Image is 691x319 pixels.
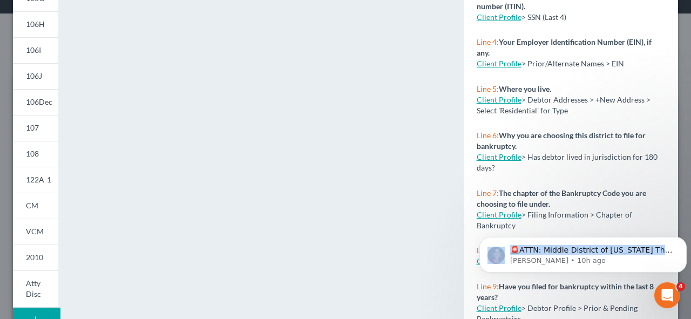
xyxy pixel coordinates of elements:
a: Client Profile [477,95,521,104]
a: VCM [13,219,58,245]
span: Line 7: [477,188,499,198]
span: > Debtor Addresses > +New Address > Select 'Residential' for Type [477,95,651,115]
a: Client Profile [477,12,521,22]
strong: Where you live. [499,84,551,93]
span: 2010 [26,253,43,262]
span: 106Dec [26,97,52,106]
span: > Prior/Alternate Names > EIN [521,59,624,68]
span: 4 [676,282,685,291]
span: > Has debtor lived in jurisdiction for 180 days? [477,152,658,172]
a: Client Profile [477,210,521,219]
span: > Filing Information > Chapter of Bankruptcy [477,210,632,230]
span: Line 5: [477,84,499,93]
span: CM [26,201,38,210]
span: 106J [26,71,42,80]
span: 122A-1 [26,175,51,184]
strong: Why you are choosing this district to file for bankruptcy. [477,131,646,151]
strong: Have you filed for bankruptcy within the last 8 years? [477,282,654,302]
span: 106I [26,45,41,55]
iframe: Intercom live chat [654,282,680,308]
strong: The chapter of the Bankruptcy Code you are choosing to file under. [477,188,646,208]
a: 108 [13,141,58,167]
a: CM [13,193,58,219]
strong: Your Employer Identification Number (EIN), if any. [477,37,652,57]
a: 107 [13,115,58,141]
a: Client Profile [477,303,521,313]
span: 107 [26,123,39,132]
span: VCM [26,227,44,236]
a: Atty Disc [13,270,58,308]
a: 2010 [13,245,58,270]
span: Line 6: [477,131,499,140]
a: 122A-1 [13,167,58,193]
span: Line 4: [477,37,499,46]
a: Client Profile [477,59,521,68]
span: 108 [26,149,39,158]
span: 106H [26,19,45,29]
iframe: Intercom notifications message [475,214,691,290]
a: Client Profile [477,152,521,161]
span: > SSN (Last 4) [521,12,566,22]
span: Line 9: [477,282,499,291]
a: 106H [13,11,58,37]
span: Atty Disc [26,279,41,298]
a: 106I [13,37,58,63]
a: 106Dec [13,89,58,115]
a: 106J [13,63,58,89]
